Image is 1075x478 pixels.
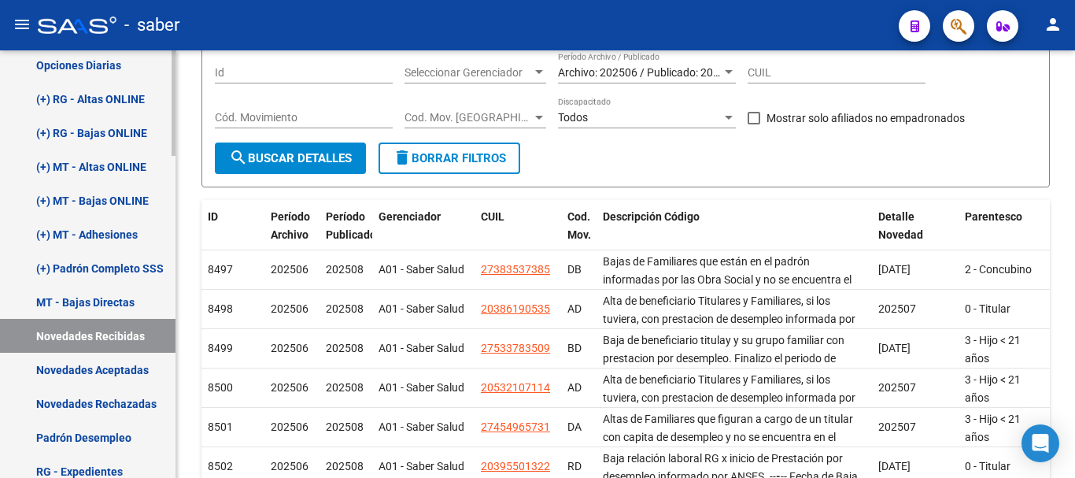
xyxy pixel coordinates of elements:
[208,210,218,223] span: ID
[208,421,233,433] span: 8501
[965,460,1010,472] span: 0 - Titular
[567,302,582,315] span: AD
[481,210,504,223] span: CUIL
[208,381,233,394] span: 8500
[481,381,550,394] span: 20532107114
[965,263,1032,276] span: 2 - Concubino
[567,460,582,472] span: RD
[271,421,308,433] span: 202506
[379,381,464,394] span: A01 - Saber Salud
[878,460,911,472] span: [DATE]
[124,8,179,43] span: - saber
[229,148,248,167] mat-icon: search
[271,342,308,354] span: 202506
[320,200,372,269] datatable-header-cell: Período Publicado
[271,210,310,241] span: Período Archivo
[567,263,582,276] span: DB
[405,66,532,80] span: Seleccionar Gerenciador
[393,151,506,165] span: Borrar Filtros
[372,200,475,269] datatable-header-cell: Gerenciador
[379,342,464,354] span: A01 - Saber Salud
[567,210,591,241] span: Cod. Mov.
[567,421,582,433] span: DA
[326,210,376,241] span: Período Publicado
[405,111,532,124] span: Cod. Mov. [GEOGRAPHIC_DATA]
[379,210,441,223] span: Gerenciador
[379,302,464,315] span: A01 - Saber Salud
[965,373,1021,404] span: 3 - Hijo < 21 años
[379,460,464,472] span: A01 - Saber Salud
[271,263,308,276] span: 202506
[965,210,1022,223] span: Parentesco
[965,413,1021,443] span: 3 - Hijo < 21 años
[567,342,582,354] span: BD
[567,381,582,394] span: AD
[481,421,550,433] span: 27454965731
[767,109,965,128] span: Mostrar solo afiliados no empadronados
[959,200,1045,269] datatable-header-cell: Parentesco
[481,342,550,354] span: 27533783509
[215,143,366,174] button: Buscar Detalles
[603,334,860,418] span: Baja de beneficiario titulay y su grupo familiar con prestacion por desempleo. Finalizo el period...
[878,421,916,433] span: 202507
[379,263,464,276] span: A01 - Saber Salud
[271,460,308,472] span: 202506
[326,302,364,315] span: 202508
[271,381,308,394] span: 202506
[965,302,1010,315] span: 0 - Titular
[326,460,364,472] span: 202508
[229,151,352,165] span: Buscar Detalles
[603,210,700,223] span: Descripción Código
[271,302,308,315] span: 202506
[208,263,233,276] span: 8497
[208,302,233,315] span: 8498
[264,200,320,269] datatable-header-cell: Período Archivo
[379,143,520,174] button: Borrar Filtros
[481,302,550,315] span: 20386190535
[481,263,550,276] span: 27383537385
[603,295,855,379] span: Alta de beneficiario Titulares y Familiares, si los tuviera, con prestacion de desempleo informad...
[326,342,364,354] span: 202508
[208,460,233,472] span: 8502
[965,334,1021,365] span: 3 - Hijo < 21 años
[878,210,923,241] span: Detalle Novedad
[597,200,872,269] datatable-header-cell: Descripción Código
[475,200,561,269] datatable-header-cell: CUIL
[561,200,597,269] datatable-header-cell: Cod. Mov.
[878,302,916,315] span: 202507
[379,421,464,433] span: A01 - Saber Salud
[13,15,31,34] mat-icon: menu
[481,460,550,472] span: 20395501322
[1021,424,1059,462] div: Open Intercom Messenger
[1044,15,1062,34] mat-icon: person
[558,66,738,79] span: Archivo: 202506 / Publicado: 202508
[201,200,264,269] datatable-header-cell: ID
[872,200,959,269] datatable-header-cell: Detalle Novedad
[603,373,855,458] span: Alta de beneficiario Titulares y Familiares, si los tuviera, con prestacion de desempleo informad...
[208,342,233,354] span: 8499
[393,148,412,167] mat-icon: delete
[326,381,364,394] span: 202508
[326,263,364,276] span: 202508
[603,255,862,339] span: Bajas de Familiares que están en el padrón informadas por las Obra Social y no se encuentra el Ti...
[878,263,911,276] span: [DATE]
[878,342,911,354] span: [DATE]
[558,111,588,124] span: Todos
[326,421,364,433] span: 202508
[878,381,916,394] span: 202507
